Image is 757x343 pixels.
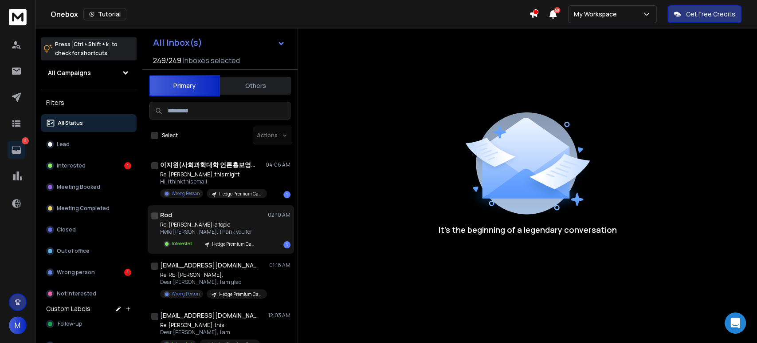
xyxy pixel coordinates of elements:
div: 1 [283,241,290,248]
h3: Inboxes selected [183,55,240,66]
p: Wrong person [57,269,95,276]
p: It’s the beginning of a legendary conversation [439,223,617,236]
div: Open Intercom Messenger [725,312,746,334]
button: All Campaigns [41,64,137,82]
p: Re: RE: [PERSON_NAME], [160,271,267,279]
p: My Workspace [574,10,620,19]
button: Tutorial [83,8,126,20]
h3: Filters [41,96,137,109]
button: Out of office [41,242,137,260]
button: Follow-up [41,315,137,333]
p: Meeting Booked [57,183,100,191]
button: Lead [41,136,137,153]
span: Follow-up [58,320,82,327]
p: Not Interested [57,290,96,297]
a: 2 [8,141,25,159]
div: Onebox [51,8,529,20]
h1: 이지원(사회과학대학 언론홍보영상학) [160,160,258,169]
p: Out of office [57,247,90,255]
button: Interested1 [41,157,137,175]
p: 02:10 AM [268,211,290,219]
p: Hedge Premium Capital - 1 [219,191,262,197]
p: Re: [PERSON_NAME], this [160,322,260,329]
p: 04:06 AM [266,161,290,168]
p: 01:16 AM [269,262,290,269]
h1: [EMAIL_ADDRESS][DOMAIN_NAME] [160,261,258,270]
label: Select [162,132,178,139]
div: 1 [124,269,131,276]
button: All Status [41,114,137,132]
p: 12:03 AM [268,312,290,319]
span: 249 / 249 [153,55,181,66]
h1: All Campaigns [48,68,91,77]
p: Get Free Credits [686,10,735,19]
p: Closed [57,226,76,233]
h1: Rod [160,211,172,219]
button: Meeting Completed [41,199,137,217]
p: 2 [22,137,29,144]
p: Hedge Premium Capital - 1 [212,241,255,247]
button: Wrong person1 [41,263,137,281]
h1: [EMAIL_ADDRESS][DOMAIN_NAME] [160,311,258,320]
button: Closed [41,221,137,239]
p: Wrong Person [172,291,200,297]
p: Hello [PERSON_NAME], Thank you for [160,228,260,235]
p: Meeting Completed [57,205,110,212]
div: 1 [124,162,131,169]
h1: All Inbox(s) [153,38,202,47]
button: M [9,316,27,334]
button: All Inbox(s) [146,34,292,52]
div: 1 [283,191,290,198]
p: All Status [58,120,83,127]
p: Wrong Person [172,190,200,197]
button: Meeting Booked [41,178,137,196]
p: Re: [PERSON_NAME], a topic [160,221,260,228]
p: Interested [172,240,192,247]
span: 50 [554,7,560,13]
button: Not Interested [41,285,137,303]
p: Hi, I think this email [160,178,267,185]
h3: Custom Labels [46,304,90,313]
button: Primary [149,75,220,96]
p: Dear [PERSON_NAME], I am glad [160,279,267,286]
p: Lead [57,141,70,148]
p: Press to check for shortcuts. [55,40,118,58]
p: Dear [PERSON_NAME], I am [160,329,260,336]
span: Ctrl + Shift + k [72,39,110,49]
button: Get Free Credits [667,5,741,23]
button: Others [220,76,291,96]
p: Hedge Premium Capital - 1 [219,291,262,298]
p: Interested [57,162,86,169]
p: Re: [PERSON_NAME], this might [160,171,267,178]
